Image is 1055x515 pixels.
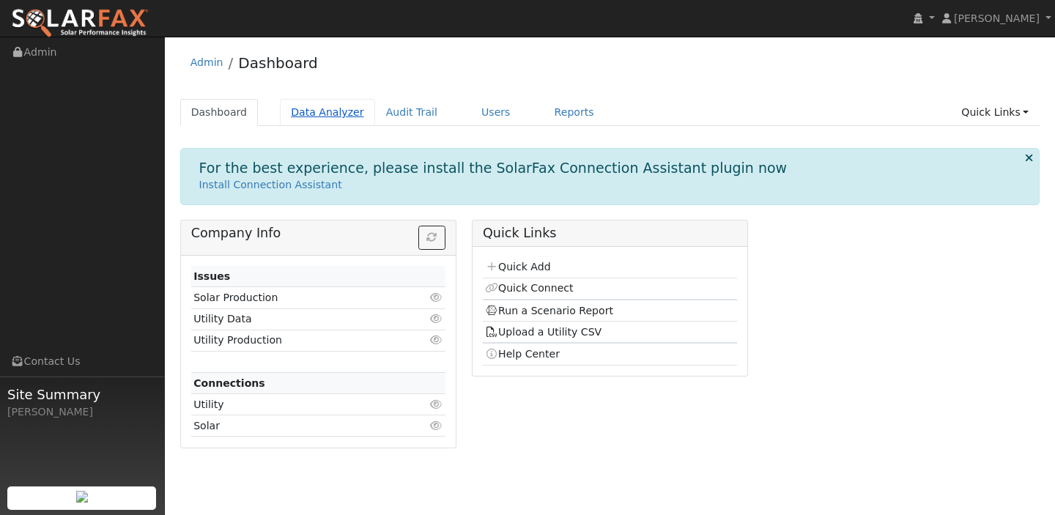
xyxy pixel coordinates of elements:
img: retrieve [76,491,88,503]
a: Quick Add [485,261,550,273]
h5: Company Info [191,226,445,241]
td: Solar Production [191,287,404,308]
a: Users [470,99,522,126]
td: Utility Production [191,330,404,351]
h1: For the best experience, please install the SolarFax Connection Assistant plugin now [199,160,788,177]
a: Audit Trail [375,99,448,126]
i: Click to view [430,399,443,410]
a: Data Analyzer [280,99,375,126]
a: Help Center [485,348,560,360]
td: Utility [191,394,404,415]
div: [PERSON_NAME] [7,404,157,420]
span: Site Summary [7,385,157,404]
span: [PERSON_NAME] [954,12,1040,24]
h5: Quick Links [483,226,737,241]
a: Install Connection Assistant [199,179,342,190]
a: Quick Connect [485,282,573,294]
i: Click to view [430,314,443,324]
a: Reports [544,99,605,126]
a: Dashboard [180,99,259,126]
td: Utility Data [191,308,404,330]
strong: Connections [193,377,265,389]
a: Admin [190,56,223,68]
td: Solar [191,415,404,437]
strong: Issues [193,270,230,282]
i: Click to view [430,292,443,303]
a: Dashboard [238,54,318,72]
a: Quick Links [950,99,1040,126]
a: Upload a Utility CSV [485,326,601,338]
i: Click to view [430,335,443,345]
img: SolarFax [11,8,149,39]
a: Run a Scenario Report [485,305,613,316]
i: Click to view [430,420,443,431]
